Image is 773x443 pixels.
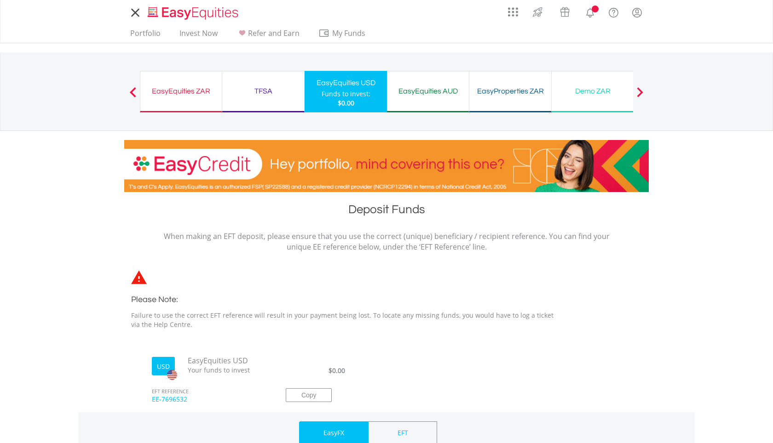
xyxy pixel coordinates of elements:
[318,27,379,39] span: My Funds
[398,428,408,437] p: EFT
[338,99,354,107] span: $0.00
[310,76,381,89] div: EasyEquities USD
[124,140,649,192] img: EasyCredit Promotion Banner
[502,2,524,17] a: AppsGrid
[228,85,299,98] div: TFSA
[323,428,344,437] p: EasyFX
[233,29,303,43] a: Refer and Earn
[248,28,300,38] span: Refer and Earn
[181,356,273,366] span: EasyEquities USD
[163,231,610,252] p: When making an EFT deposit, please ensure that you use the correct (unique) beneficiary / recipie...
[131,293,564,306] h3: Please Note:
[145,375,272,395] span: EFT REFERENCE
[631,92,649,101] button: Next
[127,29,164,43] a: Portfolio
[602,2,625,21] a: FAQ's and Support
[181,366,273,375] span: Your funds to invest
[625,2,649,23] a: My Profile
[557,5,572,19] img: vouchers-v2.svg
[286,388,332,402] button: Copy
[146,6,242,21] img: EasyEquities_Logo.png
[557,85,628,98] div: Demo ZAR
[329,366,345,375] span: $0.00
[124,201,649,222] h1: Deposit Funds
[508,7,518,17] img: grid-menu-icon.svg
[176,29,221,43] a: Invest Now
[131,311,564,329] p: Failure to use the correct EFT reference will result in your payment being lost. To locate any mi...
[578,2,602,21] a: Notifications
[145,395,272,412] span: EE-7696532
[144,2,242,21] a: Home page
[551,2,578,19] a: Vouchers
[392,85,463,98] div: EasyEquities AUD
[322,89,370,99] div: Funds to invest:
[475,85,546,98] div: EasyProperties ZAR
[157,362,170,371] label: USD
[131,270,147,284] img: statements-icon-error-satrix.svg
[530,5,545,19] img: thrive-v2.svg
[124,92,142,101] button: Previous
[146,85,216,98] div: EasyEquities ZAR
